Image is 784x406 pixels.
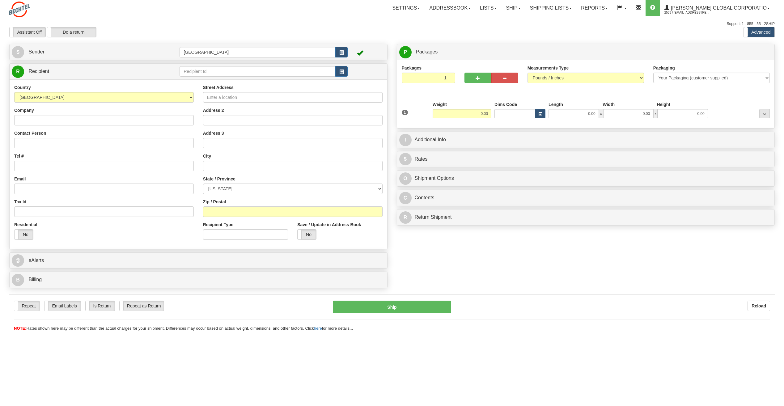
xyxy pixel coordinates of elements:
label: Weight [433,101,447,108]
label: Recipient Type [203,222,234,228]
span: C [399,192,412,204]
label: Advanced [744,27,774,37]
a: Shipping lists [525,0,576,16]
span: R [12,66,24,78]
label: Repeat [14,301,40,311]
span: R [399,211,412,224]
label: Zip / Postal [203,199,226,205]
input: Sender Id [180,47,335,57]
a: @ eAlerts [12,254,385,267]
span: 1 [402,110,408,115]
span: S [12,46,24,58]
label: Address 2 [203,107,224,113]
span: [PERSON_NAME] Global Corporatio [669,5,767,11]
span: Sender [28,49,44,54]
label: Length [549,101,563,108]
a: Ship [501,0,525,16]
label: Street Address [203,84,234,91]
label: Repeat as Return [120,301,164,311]
label: No [298,230,316,239]
label: Tel # [14,153,24,159]
span: x [653,109,658,118]
label: Save / Update in Address Book [297,222,361,228]
a: RReturn Shipment [399,211,773,224]
label: Address 3 [203,130,224,136]
label: Dims Code [494,101,517,108]
span: Billing [28,277,42,282]
a: $Rates [399,153,773,166]
a: IAdditional Info [399,133,773,146]
label: Width [603,101,615,108]
a: P Packages [399,46,773,58]
label: City [203,153,211,159]
button: Ship [333,301,451,313]
label: Email [14,176,26,182]
img: logo2553.jpg [9,2,30,17]
a: CContents [399,192,773,204]
label: Assistant Off [10,27,45,37]
a: OShipment Options [399,172,773,185]
label: Is Return [86,301,115,311]
label: Do a return [47,27,96,37]
a: Reports [576,0,612,16]
input: Recipient Id [180,66,335,77]
a: here [314,326,322,331]
a: B Billing [12,273,385,286]
span: Recipient [28,69,49,74]
label: Email Labels [44,301,81,311]
iframe: chat widget [770,171,783,235]
label: Country [14,84,31,91]
span: eAlerts [28,258,44,263]
label: Contact Person [14,130,46,136]
a: S Sender [12,46,180,58]
label: Packaging [653,65,675,71]
div: ... [759,109,770,118]
label: Height [657,101,671,108]
label: State / Province [203,176,235,182]
label: Measurements Type [528,65,569,71]
a: Addressbook [425,0,475,16]
a: R Recipient [12,65,161,78]
span: @ [12,254,24,267]
a: Lists [475,0,501,16]
label: No [15,230,33,239]
input: Enter a location [203,92,383,103]
label: Tax Id [14,199,26,205]
span: NOTE: [14,326,26,331]
span: B [12,274,24,286]
span: P [399,46,412,58]
span: O [399,172,412,185]
span: 2553 / [EMAIL_ADDRESS][PERSON_NAME][DOMAIN_NAME] [664,10,711,16]
span: I [399,134,412,146]
span: x [599,109,603,118]
span: $ [399,153,412,165]
span: Packages [416,49,438,54]
label: Residential [14,222,37,228]
div: Rates shown here may be different than the actual charges for your shipment. Differences may occu... [9,326,775,332]
button: Reload [748,301,770,311]
b: Reload [752,303,766,308]
div: Support: 1 - 855 - 55 - 2SHIP [9,21,775,27]
a: Settings [388,0,425,16]
label: Packages [402,65,422,71]
label: Company [14,107,34,113]
a: [PERSON_NAME] Global Corporatio 2553 / [EMAIL_ADDRESS][PERSON_NAME][DOMAIN_NAME] [660,0,774,16]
